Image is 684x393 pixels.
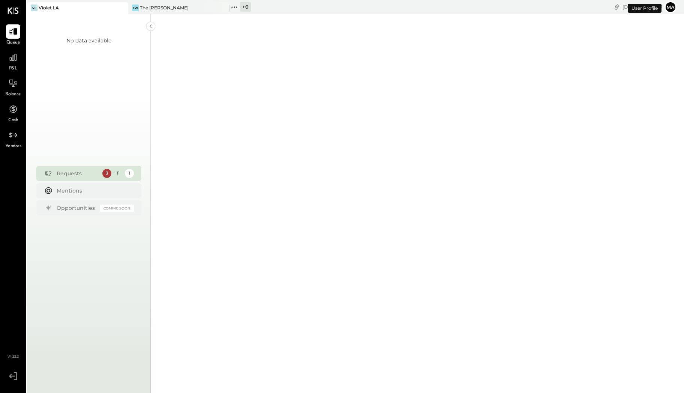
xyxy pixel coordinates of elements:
span: Vendors [5,143,21,150]
div: copy link [613,3,621,11]
div: 11 [114,169,123,178]
a: Balance [0,76,26,98]
div: Coming Soon [100,205,134,212]
a: P&L [0,50,26,72]
div: User Profile [628,4,661,13]
div: Violet LA [39,5,59,11]
div: Mentions [57,187,130,194]
div: [DATE] [622,3,663,11]
a: Queue [0,24,26,46]
span: P&L [9,65,18,72]
span: Balance [5,91,21,98]
span: Cash [8,117,18,124]
div: VL [31,5,37,11]
div: Requests [57,170,99,177]
div: + 0 [240,2,251,12]
div: Opportunities [57,204,96,212]
div: No data available [66,37,111,44]
div: TW [132,5,139,11]
a: Vendors [0,128,26,150]
div: The [PERSON_NAME] [140,5,189,11]
div: 3 [102,169,111,178]
div: 1 [125,169,134,178]
button: Ma [664,1,676,13]
a: Cash [0,102,26,124]
span: Queue [6,39,20,46]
